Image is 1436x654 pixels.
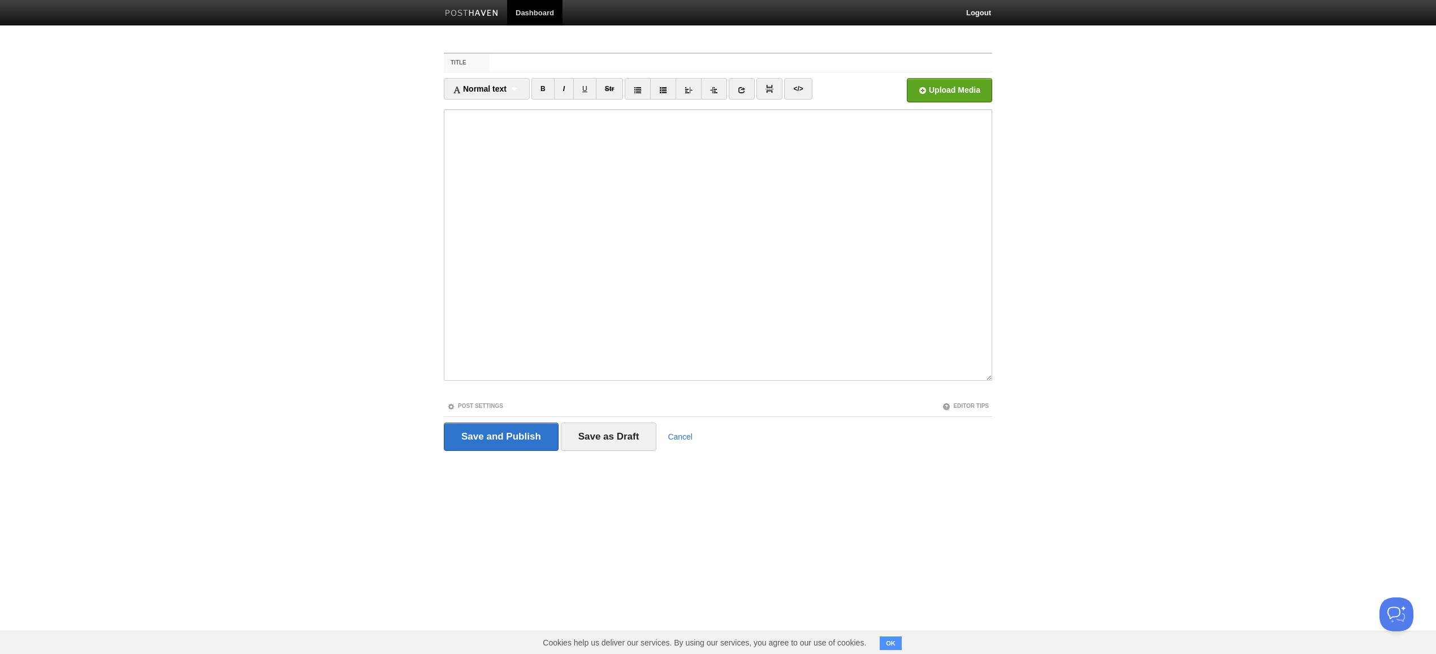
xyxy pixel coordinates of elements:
[676,78,702,100] a: Outdent
[650,78,676,100] a: Ordered list
[942,403,989,409] a: Editor Tips
[444,423,559,451] input: Save and Publish
[531,631,877,654] span: Cookies help us deliver our services. By using our services, you agree to our use of cookies.
[444,54,490,72] label: Title
[701,78,727,100] a: Indent
[765,85,773,93] img: pagebreak-icon.png
[561,423,657,451] input: Save as Draft
[1379,597,1413,631] iframe: Help Scout Beacon - Open
[573,78,596,100] a: CTRL+U
[729,78,755,100] a: Insert link
[784,78,812,100] a: Edit HTML
[453,84,507,93] span: Normal text
[605,85,615,93] del: Str
[531,78,555,100] a: CTRL+B
[668,432,693,441] a: Cancel
[756,78,782,100] a: Insert Read More
[625,78,651,100] a: Unordered list
[445,10,499,18] img: Posthaven-bar
[880,636,902,650] button: OK
[554,78,574,100] a: CTRL+I
[447,403,503,409] a: Post Settings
